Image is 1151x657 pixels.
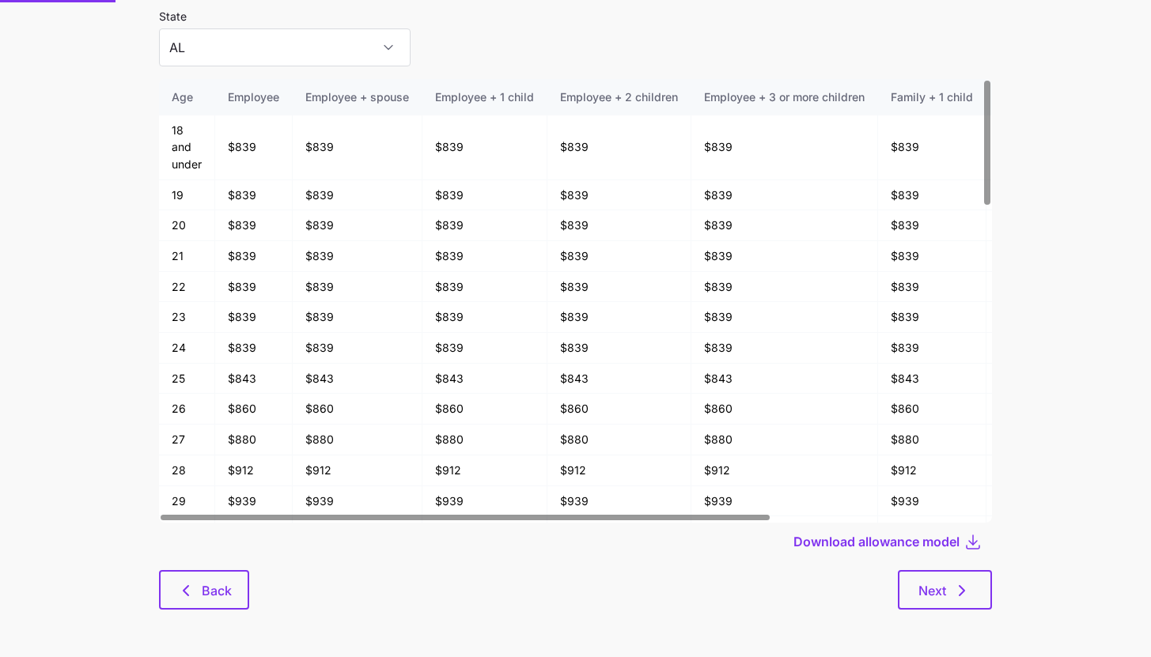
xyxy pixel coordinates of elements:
[215,394,293,425] td: $860
[422,302,547,333] td: $839
[547,455,691,486] td: $912
[422,455,547,486] td: $912
[422,180,547,211] td: $839
[422,115,547,180] td: $839
[293,364,422,395] td: $843
[878,455,986,486] td: $912
[172,89,202,106] div: Age
[293,394,422,425] td: $860
[293,425,422,455] td: $880
[293,302,422,333] td: $839
[547,486,691,517] td: $939
[422,364,547,395] td: $843
[691,241,878,272] td: $839
[691,364,878,395] td: $843
[878,272,986,303] td: $839
[215,180,293,211] td: $839
[159,302,215,333] td: 23
[547,180,691,211] td: $839
[159,28,411,66] input: Select a state
[215,333,293,364] td: $839
[691,302,878,333] td: $839
[691,394,878,425] td: $860
[547,302,691,333] td: $839
[215,486,293,517] td: $939
[878,486,986,517] td: $939
[878,302,986,333] td: $839
[159,570,249,610] button: Back
[891,89,973,106] div: Family + 1 child
[422,394,547,425] td: $860
[691,425,878,455] td: $880
[878,425,986,455] td: $880
[435,89,534,106] div: Employee + 1 child
[691,115,878,180] td: $839
[215,364,293,395] td: $843
[918,581,946,600] span: Next
[547,333,691,364] td: $839
[215,455,293,486] td: $912
[547,210,691,241] td: $839
[691,272,878,303] td: $839
[691,210,878,241] td: $839
[691,455,878,486] td: $912
[547,394,691,425] td: $860
[159,486,215,517] td: 29
[159,210,215,241] td: 20
[159,115,215,180] td: 18 and under
[215,241,293,272] td: $839
[159,455,215,486] td: 28
[159,241,215,272] td: 21
[547,272,691,303] td: $839
[793,532,964,551] button: Download allowance model
[159,364,215,395] td: 25
[422,210,547,241] td: $839
[422,486,547,517] td: $939
[878,210,986,241] td: $839
[293,486,422,517] td: $939
[793,532,960,551] span: Download allowance model
[422,241,547,272] td: $839
[878,394,986,425] td: $860
[159,180,215,211] td: 19
[422,425,547,455] td: $880
[547,425,691,455] td: $880
[293,455,422,486] td: $912
[293,210,422,241] td: $839
[878,364,986,395] td: $843
[422,272,547,303] td: $839
[547,241,691,272] td: $839
[878,333,986,364] td: $839
[704,89,865,106] div: Employee + 3 or more children
[878,180,986,211] td: $839
[159,425,215,455] td: 27
[159,394,215,425] td: 26
[691,180,878,211] td: $839
[159,272,215,303] td: 22
[159,8,187,25] label: State
[215,272,293,303] td: $839
[898,570,992,610] button: Next
[305,89,409,106] div: Employee + spouse
[547,364,691,395] td: $843
[547,115,691,180] td: $839
[159,516,215,547] td: 30
[293,272,422,303] td: $839
[215,425,293,455] td: $880
[215,210,293,241] td: $839
[215,115,293,180] td: $839
[293,180,422,211] td: $839
[228,89,279,106] div: Employee
[202,581,232,600] span: Back
[560,89,678,106] div: Employee + 2 children
[293,241,422,272] td: $839
[878,115,986,180] td: $839
[691,333,878,364] td: $839
[159,333,215,364] td: 24
[422,333,547,364] td: $839
[293,333,422,364] td: $839
[293,115,422,180] td: $839
[691,486,878,517] td: $939
[215,302,293,333] td: $839
[878,241,986,272] td: $839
